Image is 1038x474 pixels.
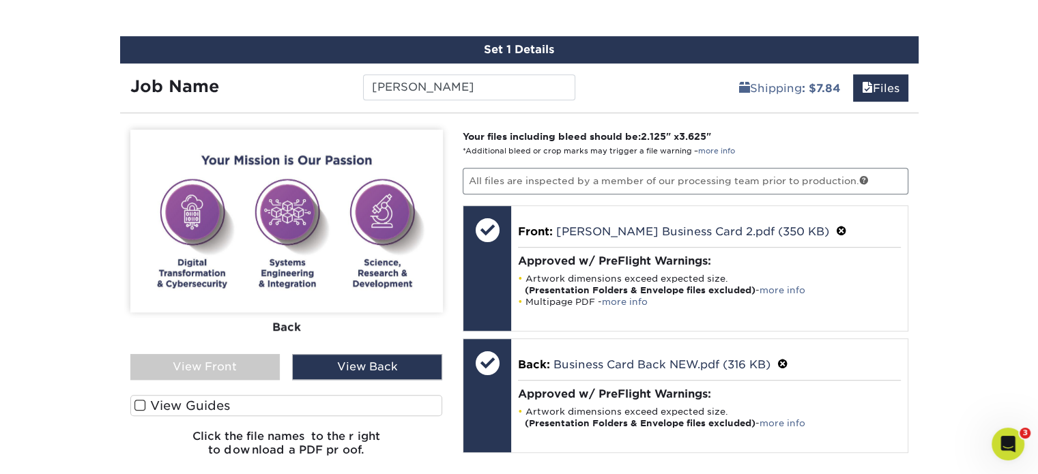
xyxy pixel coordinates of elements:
b: : $7.84 [802,82,841,95]
input: Enter a job name [363,74,575,100]
li: Artwork dimensions exceed expected size. - [518,406,901,429]
strong: (Presentation Folders & Envelope files excluded) [525,285,755,295]
li: Multipage PDF - [518,296,901,308]
span: Back: [518,358,550,371]
a: more info [760,418,805,428]
div: View Front [130,354,280,380]
a: more info [602,297,648,307]
span: shipping [739,82,750,95]
div: View Back [292,354,442,380]
strong: Job Name [130,76,219,96]
li: Artwork dimensions exceed expected size. - [518,273,901,296]
a: more info [698,147,735,155]
div: Set 1 Details [120,36,919,63]
a: more info [760,285,805,295]
a: Shipping: $7.84 [730,74,850,102]
strong: Your files including bleed should be: " x " [463,131,711,142]
p: All files are inspected by a member of our processing team prior to production. [463,168,908,194]
a: Files [853,74,908,102]
label: View Guides [130,395,443,416]
a: [PERSON_NAME] Business Card 2.pdf (350 KB) [556,225,829,238]
small: *Additional bleed or crop marks may trigger a file warning – [463,147,735,155]
h4: Approved w/ PreFlight Warnings: [518,254,901,267]
a: Business Card Back NEW.pdf (316 KB) [553,358,770,371]
span: Front: [518,225,553,238]
iframe: Intercom live chat [992,428,1024,460]
span: 3 [1020,428,1030,439]
span: files [862,82,873,95]
h6: Click the file names to the right to download a PDF proof. [130,430,443,466]
span: 2.125 [641,131,666,142]
h4: Approved w/ PreFlight Warnings: [518,387,901,400]
iframe: Google Customer Reviews [3,432,116,469]
strong: (Presentation Folders & Envelope files excluded) [525,418,755,428]
div: Back [130,312,443,342]
span: 3.625 [679,131,706,142]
